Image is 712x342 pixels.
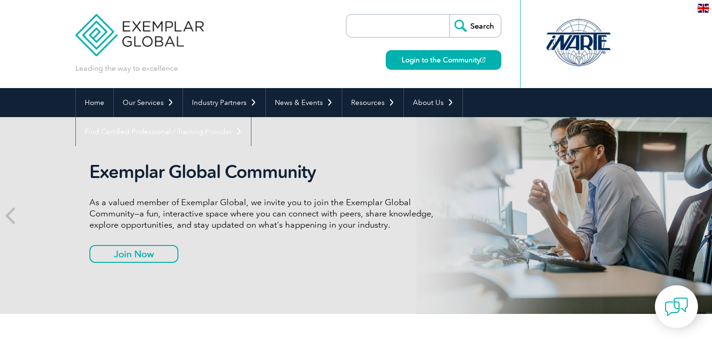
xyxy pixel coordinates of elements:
img: open_square.png [480,57,485,62]
a: Industry Partners [183,88,265,117]
img: contact-chat.png [665,295,688,319]
a: News & Events [266,88,342,117]
p: As a valued member of Exemplar Global, we invite you to join the Exemplar Global Community—a fun,... [89,197,440,230]
input: Search [449,15,501,37]
a: Join Now [89,245,178,263]
a: Home [76,88,113,117]
h2: Exemplar Global Community [89,161,440,183]
a: Login to the Community [386,50,501,70]
a: Find Certified Professional / Training Provider [76,117,251,146]
p: Leading the way to excellence [75,63,178,74]
a: Our Services [114,88,183,117]
a: About Us [404,88,462,117]
a: Resources [342,88,404,117]
img: en [697,4,709,13]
